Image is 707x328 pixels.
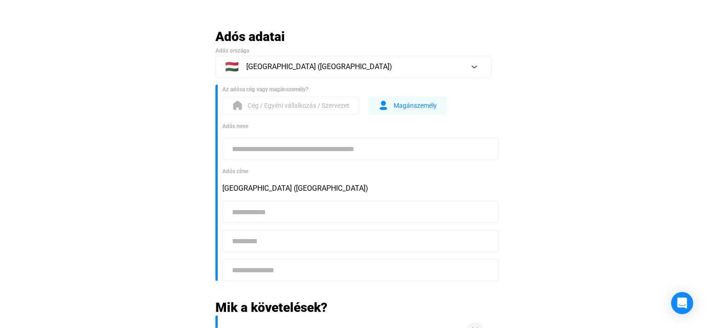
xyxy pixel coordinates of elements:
[222,122,492,131] div: Adós neve
[215,29,492,45] h2: Adós adatai
[215,47,249,54] span: Adós országa
[222,183,492,194] div: [GEOGRAPHIC_DATA] ([GEOGRAPHIC_DATA])
[232,100,243,111] img: form-org
[222,167,492,176] div: Adós címe
[378,100,389,111] img: form-ind
[225,61,239,72] span: 🇭🇺
[215,299,492,316] h2: Mik a követelések?
[222,85,492,94] div: Az adósa cég vagy magánszemély?
[246,61,392,72] span: [GEOGRAPHIC_DATA] ([GEOGRAPHIC_DATA])
[248,100,349,111] span: Cég / Egyéni vállalkozás / Szervezet
[222,96,359,115] button: form-orgCég / Egyéni vállalkozás / Szervezet
[368,96,446,115] button: form-indMagánszemély
[671,292,693,314] div: Open Intercom Messenger
[215,56,492,78] button: 🇭🇺[GEOGRAPHIC_DATA] ([GEOGRAPHIC_DATA])
[394,100,437,111] span: Magánszemély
